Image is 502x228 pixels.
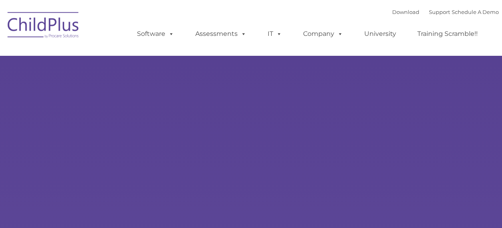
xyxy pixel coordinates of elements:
img: ChildPlus by Procare Solutions [4,6,83,46]
a: Software [129,26,182,42]
font: | [392,9,499,15]
a: Schedule A Demo [452,9,499,15]
a: Support [429,9,450,15]
a: Company [295,26,351,42]
a: Assessments [187,26,254,42]
a: IT [260,26,290,42]
a: Download [392,9,419,15]
a: Training Scramble!! [409,26,486,42]
a: University [356,26,404,42]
